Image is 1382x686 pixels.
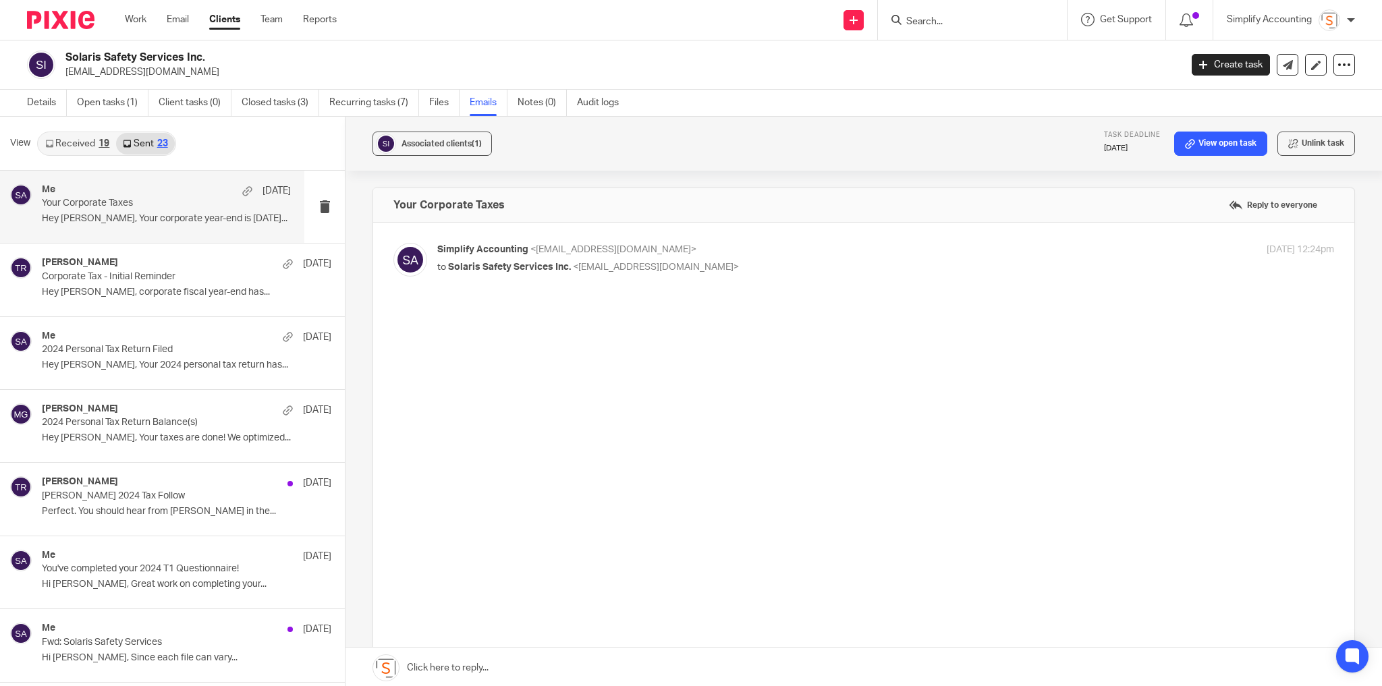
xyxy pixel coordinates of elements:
button: Associated clients(1) [372,132,492,156]
p: Hey [PERSON_NAME], corporate fiscal year-end has... [42,287,331,298]
a: Create task [1192,54,1270,76]
img: svg%3E [10,403,32,425]
span: Associated clients [402,140,482,148]
a: Work [125,13,146,26]
span: Get Support [1100,15,1152,24]
a: View open task [1174,132,1267,156]
span: to [437,262,446,272]
h4: Me [42,184,55,196]
p: [DATE] [303,550,331,563]
a: Client tasks (0) [159,90,231,116]
button: Unlink task [1277,132,1355,156]
h4: Me [42,331,55,342]
a: Recurring tasks (7) [329,90,419,116]
h4: Me [42,623,55,634]
img: svg%3E [10,623,32,644]
img: svg%3E [10,550,32,571]
a: Sent23 [116,133,174,154]
p: Hey [PERSON_NAME], Your corporate year-end is [DATE]... [42,213,291,225]
p: Fwd: Solaris Safety Services [42,637,273,648]
img: svg%3E [27,51,55,79]
p: You've completed your 2024 T1 Questionnaire! [42,563,273,575]
a: Open tasks (1) [77,90,148,116]
p: Perfect. You should hear from [PERSON_NAME] in the... [42,506,331,517]
span: <[EMAIL_ADDRESS][DOMAIN_NAME]> [573,262,739,272]
p: Corporate Tax - Initial Reminder [42,271,273,283]
p: [DATE] [1104,143,1161,154]
p: Hi [PERSON_NAME], Since each file can vary... [42,652,331,664]
p: Your Corporate Taxes [42,198,241,209]
img: Pixie [27,11,94,29]
p: [DATE] [303,257,331,270]
p: [DATE] [303,623,331,636]
input: Search [905,16,1026,28]
a: Received19 [38,133,116,154]
a: Files [429,90,460,116]
p: [DATE] [262,184,291,198]
h4: Me [42,550,55,561]
a: Closed tasks (3) [242,90,319,116]
p: [DATE] [303,476,331,490]
p: 2024 Personal Tax Return Balance(s) [42,417,273,428]
img: svg%3E [10,331,32,352]
p: Hey [PERSON_NAME], Your taxes are done! We optimized... [42,432,331,444]
p: [DATE] [303,331,331,344]
div: 19 [99,139,109,148]
h4: [PERSON_NAME] [42,257,118,268]
h4: [PERSON_NAME] [42,476,118,488]
h4: Your Corporate Taxes [393,198,505,212]
h4: [PERSON_NAME] [42,403,118,415]
p: Hey [PERSON_NAME], Your 2024 personal tax return has... [42,360,331,371]
p: Simplify Accounting [1227,13,1312,26]
p: 2024 Personal Tax Return Filed [42,344,273,355]
h2: Solaris Safety Services Inc. [65,51,950,65]
span: <[EMAIL_ADDRESS][DOMAIN_NAME]> [530,245,696,254]
a: Audit logs [577,90,629,116]
img: Screenshot%202023-11-29%20141159.png [1319,9,1340,31]
img: svg%3E [376,134,396,154]
div: 23 [157,139,168,148]
a: Team [260,13,283,26]
a: Reports [303,13,337,26]
a: Emails [470,90,507,116]
p: Hi [PERSON_NAME], Great work on completing your... [42,579,331,590]
a: Notes (0) [518,90,567,116]
span: View [10,136,30,150]
p: [PERSON_NAME] 2024 Tax Follow [42,490,273,502]
span: Task deadline [1104,132,1161,138]
p: [DATE] 12:24pm [1267,243,1334,257]
img: svg%3E [10,476,32,498]
label: Reply to everyone [1225,195,1321,215]
a: Clients [209,13,240,26]
p: [DATE] [303,403,331,417]
span: Solaris Safety Services Inc. [448,262,571,272]
img: svg%3E [393,243,427,277]
img: svg%3E [10,257,32,279]
a: Email [167,13,189,26]
a: Details [27,90,67,116]
span: (1) [472,140,482,148]
span: Simplify Accounting [437,245,528,254]
img: svg%3E [10,184,32,206]
p: [EMAIL_ADDRESS][DOMAIN_NAME] [65,65,1171,79]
